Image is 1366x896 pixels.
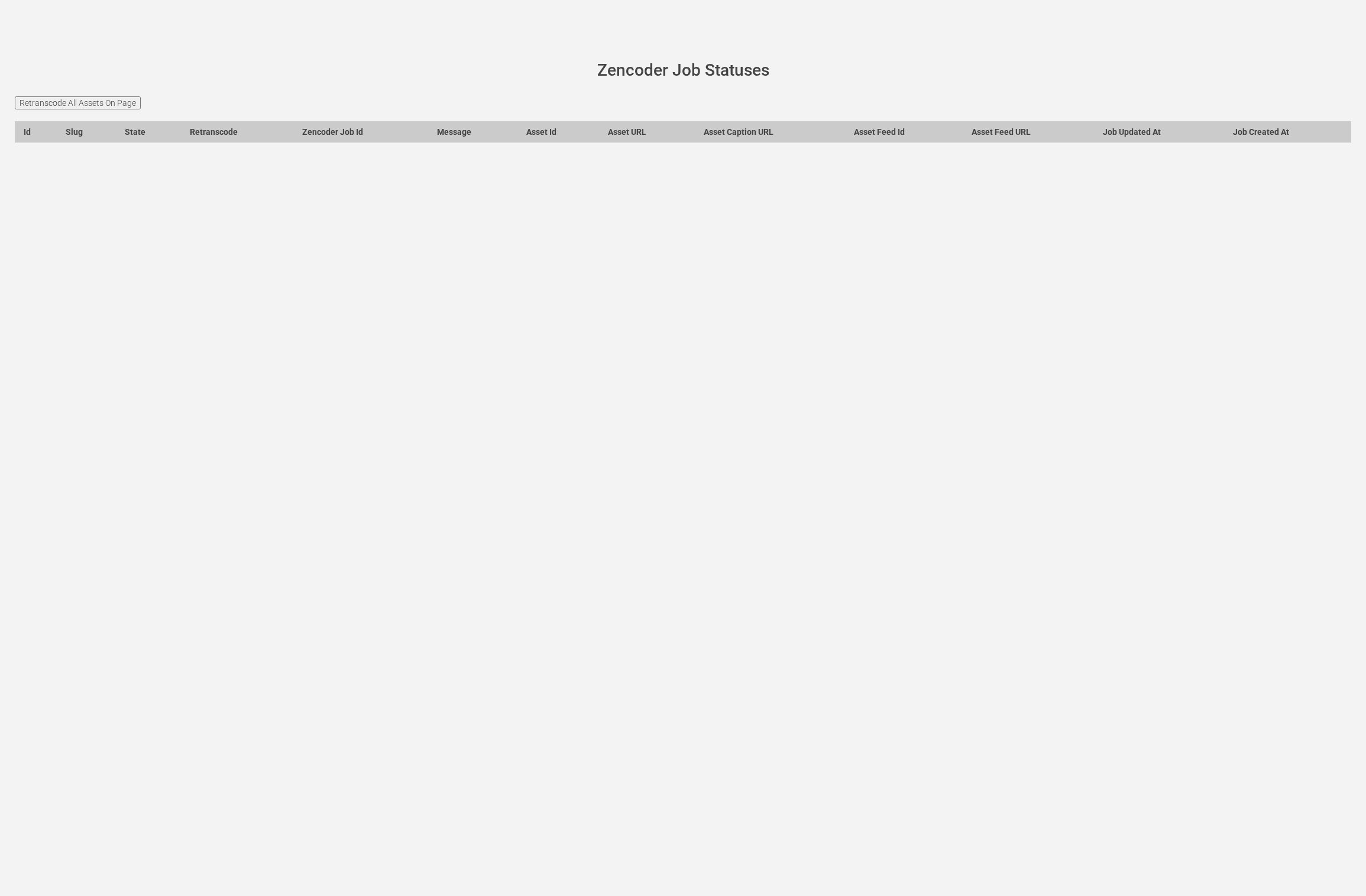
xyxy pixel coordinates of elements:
th: Asset URL [599,121,695,142]
input: Retranscode All Assets On Page [15,96,141,109]
th: Job Created At [1224,121,1351,142]
th: Asset Id [517,121,599,142]
th: Id [15,121,57,142]
h1: Zencoder Job Statuses [31,62,1335,80]
th: Job Updated At [1095,121,1224,142]
th: Asset Caption URL [695,121,846,142]
th: Zencoder Job Id [294,121,429,142]
th: Asset Feed Id [846,121,963,142]
th: State [116,121,182,142]
th: Asset Feed URL [963,121,1095,142]
th: Retranscode [182,121,294,142]
th: Slug [57,121,116,142]
th: Message [429,121,517,142]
